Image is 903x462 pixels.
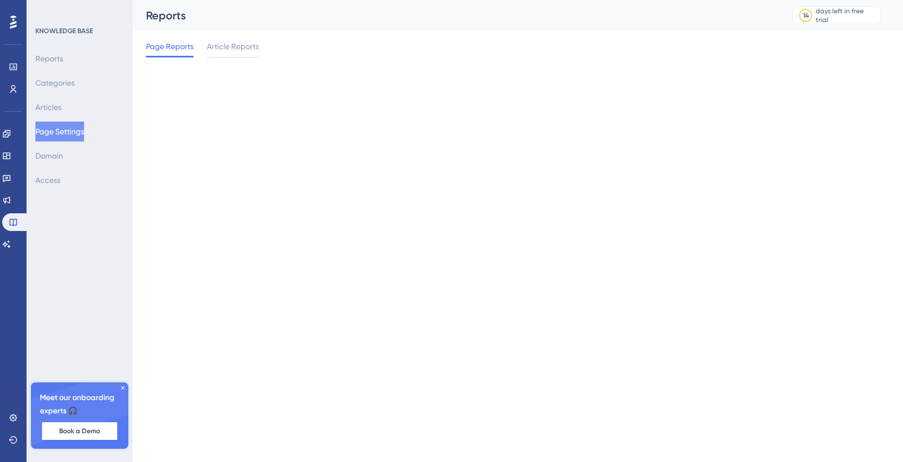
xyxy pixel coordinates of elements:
span: Article Reports [207,40,259,53]
div: Reports [146,8,765,23]
span: Book a Demo [59,427,100,435]
span: Meet our onboarding experts 🎧 [40,391,119,418]
div: 14 [803,11,809,20]
button: Access [35,170,60,190]
div: days left in free trial [816,7,877,24]
button: Categories [35,73,75,93]
button: Reports [35,49,63,69]
button: Articles [35,97,61,117]
button: Domain [35,146,63,166]
span: Page Reports [146,40,194,53]
button: Book a Demo [42,422,117,440]
div: KNOWLEDGE BASE [35,27,93,35]
button: Page Settings [35,122,84,141]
